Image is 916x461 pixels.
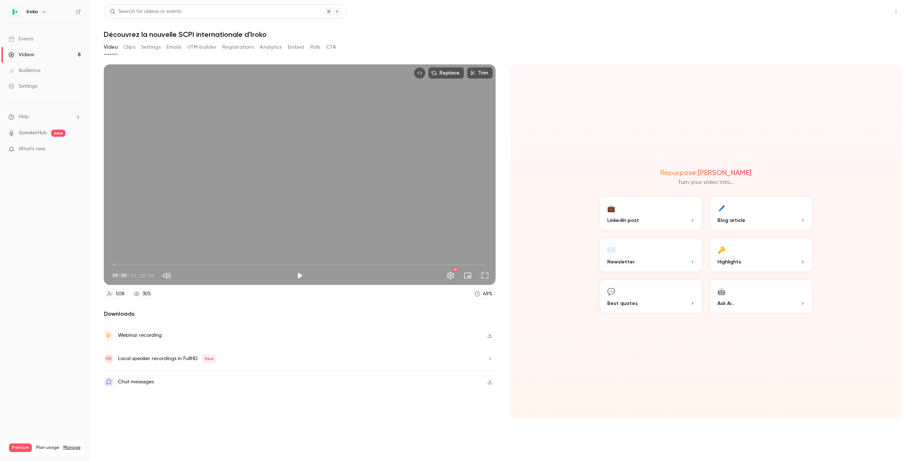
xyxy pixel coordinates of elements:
[599,237,703,273] button: ✉️Newsletter
[104,310,496,318] h2: Downloads
[607,244,615,255] div: ✉️
[607,286,615,297] div: 💬
[131,289,154,299] a: 305
[9,6,20,18] img: Iroko
[717,244,725,255] div: 🔑
[9,443,32,452] span: Premium
[110,8,181,15] div: Search for videos or events
[310,42,321,53] button: Polls
[9,83,37,90] div: Settings
[19,113,29,121] span: Help
[414,67,425,79] button: Embed video
[471,289,496,299] a: 49%
[717,217,745,224] span: Blog article
[326,42,336,53] button: CTA
[118,378,154,386] div: Chat messages
[187,42,216,53] button: UTM builder
[443,268,458,283] button: Settings
[717,203,725,214] div: 🖊️
[202,354,216,363] span: New
[36,445,59,451] span: Plan usage
[141,42,161,53] button: Settings
[9,35,33,43] div: Events
[51,130,65,137] span: new
[26,8,38,15] h6: Iroko
[288,42,304,53] button: Embed
[890,6,902,17] button: Top Bar Actions
[19,145,45,153] span: What's new
[709,237,813,273] button: 🔑Highlights
[599,278,703,314] button: 💬Best quotes
[104,42,118,53] button: Video
[607,258,635,266] span: Newsletter
[678,178,734,187] p: Turn your video into...
[104,30,902,39] h1: Découvrez la nouvelle SCPI internationale d'Iroko
[453,267,458,272] div: HD
[104,289,128,299] a: 508
[717,300,735,307] span: Ask Ai...
[118,331,162,340] div: Webinar recording
[599,195,703,231] button: 💼LinkedIn post
[483,290,492,298] div: 49 %
[123,42,135,53] button: Clips
[607,217,639,224] span: LinkedIn post
[461,268,475,283] button: Turn on miniplayer
[19,129,47,137] a: SpeakerHub
[112,272,127,279] span: 00:00
[717,258,741,266] span: Highlights
[467,67,493,79] button: Trim
[717,286,725,297] div: 🤖
[293,268,307,283] button: Play
[160,268,174,283] button: Mute
[478,268,492,283] button: Full screen
[118,354,216,363] div: Local speaker recordings in FullHD
[607,203,615,214] div: 💼
[9,113,81,121] li: help-dropdown-opener
[660,168,751,177] h2: Repurpose [PERSON_NAME]
[142,290,151,298] div: 305
[127,272,130,279] span: /
[131,272,154,279] span: 01:28:59
[63,445,81,451] a: Manage
[709,195,813,231] button: 🖊️Blog article
[9,51,34,58] div: Videos
[428,67,464,79] button: Replace
[72,146,81,152] iframe: Noticeable Trigger
[709,278,813,314] button: 🤖Ask Ai...
[166,42,181,53] button: Emails
[9,67,40,74] div: Audience
[112,272,154,279] div: 00:00
[222,42,254,53] button: Registrations
[607,300,638,307] span: Best quotes
[260,42,282,53] button: Analytics
[856,4,885,19] button: Share
[116,290,125,298] div: 508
